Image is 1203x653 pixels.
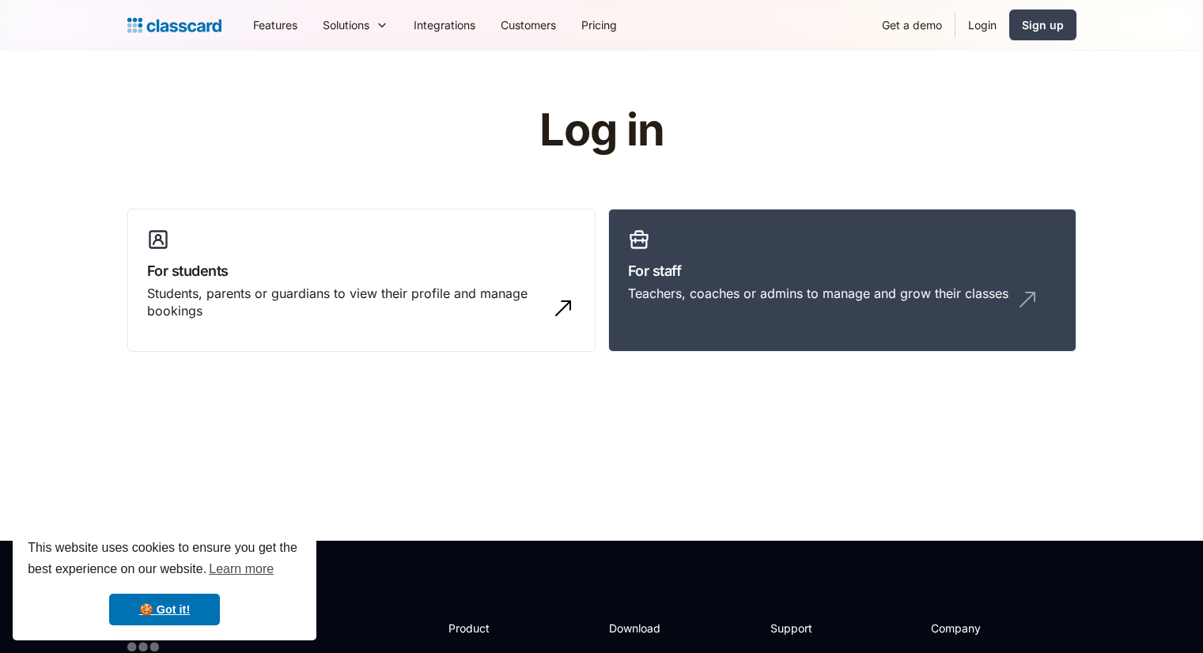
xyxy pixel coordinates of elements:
[28,538,301,581] span: This website uses cookies to ensure you get the best experience on our website.
[350,106,853,155] h1: Log in
[569,7,630,43] a: Pricing
[628,260,1057,281] h3: For staff
[147,260,576,281] h3: For students
[448,620,533,636] h2: Product
[609,620,674,636] h2: Download
[955,7,1009,43] a: Login
[127,14,221,36] a: home
[1009,9,1076,40] a: Sign up
[240,7,310,43] a: Features
[608,209,1076,353] a: For staffTeachers, coaches or admins to manage and grow their classes
[147,285,544,320] div: Students, parents or guardians to view their profile and manage bookings
[628,285,1008,302] div: Teachers, coaches or admins to manage and grow their classes
[323,17,369,33] div: Solutions
[931,620,1036,636] h2: Company
[13,523,316,640] div: cookieconsent
[206,557,276,581] a: learn more about cookies
[869,7,955,43] a: Get a demo
[401,7,488,43] a: Integrations
[1022,17,1064,33] div: Sign up
[310,7,401,43] div: Solutions
[770,620,834,636] h2: Support
[127,209,596,353] a: For studentsStudents, parents or guardians to view their profile and manage bookings
[109,594,220,625] a: dismiss cookie message
[488,7,569,43] a: Customers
